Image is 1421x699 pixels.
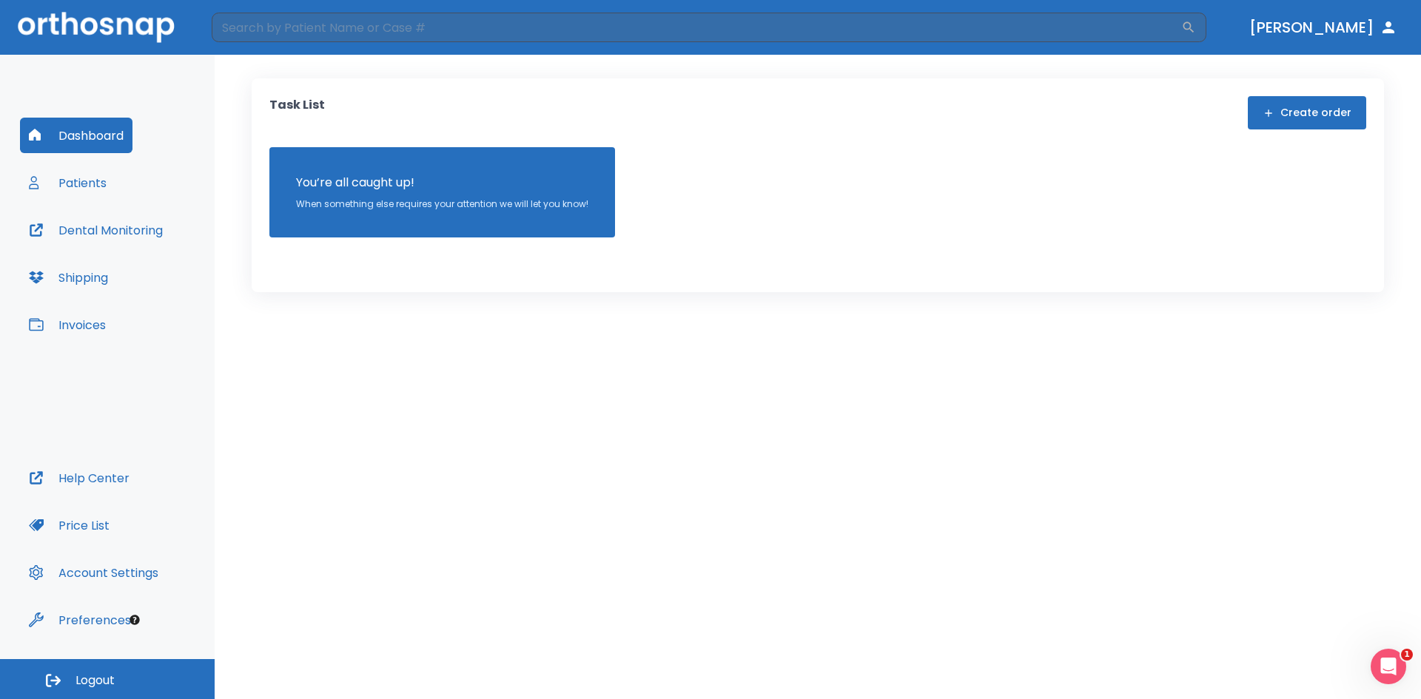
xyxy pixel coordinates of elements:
button: Dashboard [20,118,132,153]
iframe: Intercom live chat [1371,649,1406,684]
button: Patients [20,165,115,200]
span: Logout [75,672,115,689]
button: Preferences [20,602,140,638]
button: Help Center [20,460,138,496]
button: Invoices [20,307,115,342]
p: You’re all caught up! [296,174,588,192]
p: When something else requires your attention we will let you know! [296,197,588,211]
button: Dental Monitoring [20,212,172,248]
button: Create order [1248,96,1366,129]
img: Orthosnap [18,12,175,42]
span: 1 [1401,649,1413,661]
button: Price List [20,507,118,543]
button: [PERSON_NAME] [1243,14,1403,41]
input: Search by Patient Name or Case # [212,13,1181,42]
p: Task List [269,96,325,129]
div: Tooltip anchor [128,613,141,627]
button: Shipping [20,260,117,295]
button: Account Settings [20,555,167,590]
